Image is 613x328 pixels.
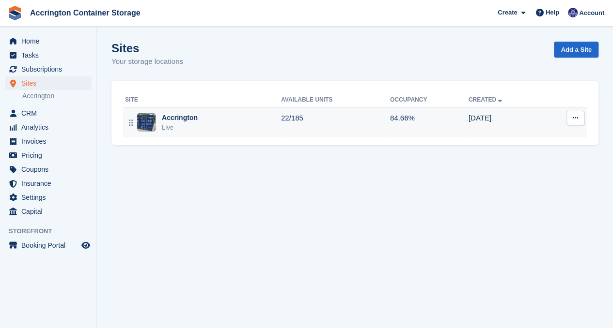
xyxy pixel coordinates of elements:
div: Accrington [162,113,198,123]
a: Accrington Container Storage [26,5,144,21]
a: menu [5,120,92,134]
a: menu [5,239,92,252]
a: menu [5,62,92,76]
span: Booking Portal [21,239,79,252]
span: Create [498,8,517,17]
img: Image of Accrington site [137,113,156,132]
a: menu [5,48,92,62]
th: Available Units [281,92,390,108]
a: menu [5,106,92,120]
span: Storefront [9,226,96,236]
a: menu [5,134,92,148]
a: menu [5,177,92,190]
th: Site [123,92,281,108]
span: Home [21,34,79,48]
span: Analytics [21,120,79,134]
img: Jacob Connolly [568,8,578,17]
span: Subscriptions [21,62,79,76]
span: Pricing [21,149,79,162]
span: Help [546,8,559,17]
p: Your storage locations [111,56,183,67]
span: Insurance [21,177,79,190]
span: Settings [21,191,79,204]
a: menu [5,76,92,90]
a: menu [5,149,92,162]
span: Sites [21,76,79,90]
td: 22/185 [281,107,390,137]
a: menu [5,191,92,204]
a: Preview store [80,239,92,251]
span: Coupons [21,163,79,176]
img: stora-icon-8386f47178a22dfd0bd8f6a31ec36ba5ce8667c1dd55bd0f319d3a0aa187defe.svg [8,6,22,20]
td: [DATE] [469,107,544,137]
span: Account [579,8,604,18]
a: Created [469,96,504,103]
h1: Sites [111,42,183,55]
span: Capital [21,205,79,218]
th: Occupancy [390,92,469,108]
a: Accrington [22,91,92,101]
a: menu [5,34,92,48]
a: menu [5,205,92,218]
a: menu [5,163,92,176]
span: CRM [21,106,79,120]
span: Invoices [21,134,79,148]
a: Add a Site [554,42,598,58]
span: Tasks [21,48,79,62]
td: 84.66% [390,107,469,137]
div: Live [162,123,198,133]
